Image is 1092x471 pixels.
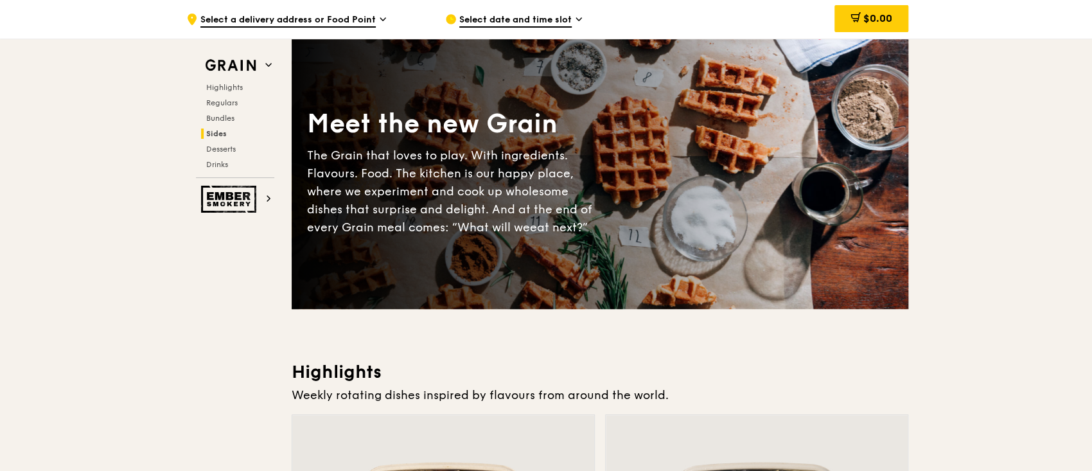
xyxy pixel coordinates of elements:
img: Grain web logo [201,54,260,77]
span: Desserts [206,145,236,154]
span: Bundles [206,114,234,123]
div: The Grain that loves to play. With ingredients. Flavours. Food. The kitchen is our happy place, w... [307,147,600,236]
span: Drinks [206,160,228,169]
span: Regulars [206,98,238,107]
span: Select date and time slot [459,13,572,28]
div: Meet the new Grain [307,107,600,141]
span: eat next?” [530,220,588,235]
span: Highlights [206,83,243,92]
span: Sides [206,129,227,138]
img: Ember Smokery web logo [201,186,260,213]
span: Select a delivery address or Food Point [200,13,376,28]
span: $0.00 [863,12,892,24]
div: Weekly rotating dishes inspired by flavours from around the world. [292,386,908,404]
h3: Highlights [292,360,908,384]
